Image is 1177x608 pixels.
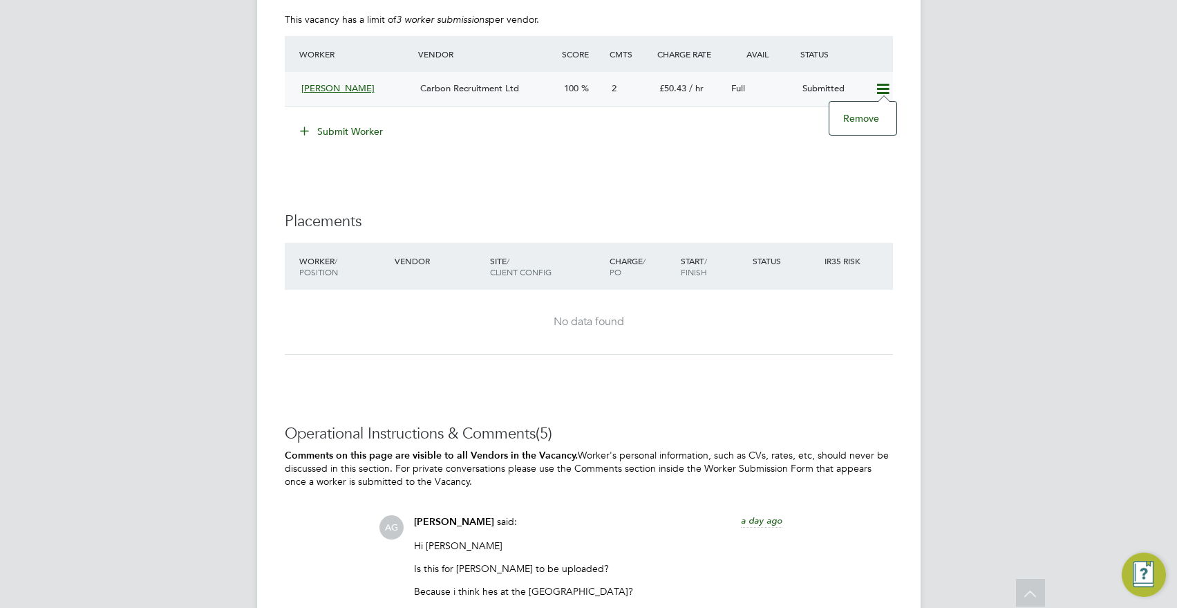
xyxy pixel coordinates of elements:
span: / hr [689,82,704,94]
span: £50.43 [659,82,686,94]
div: IR35 Risk [821,248,869,273]
div: Worker [296,42,415,66]
span: Full [731,82,745,94]
div: Vendor [391,248,487,273]
button: Submit Worker [290,120,394,142]
span: said: [497,515,517,528]
span: / Client Config [490,255,552,277]
div: Worker [296,248,391,284]
div: Vendor [415,42,558,66]
span: a day ago [741,515,782,526]
div: Cmts [606,42,654,66]
span: / Position [299,255,338,277]
div: Avail [726,42,798,66]
span: AG [379,515,404,540]
div: No data found [299,315,879,329]
li: Remove [836,109,889,128]
p: Is this for [PERSON_NAME] to be uploaded? [414,562,782,575]
div: Status [797,42,892,66]
p: This vacancy has a limit of per vendor. [285,13,893,26]
span: [PERSON_NAME] [301,82,375,94]
p: Worker's personal information, such as CVs, rates, etc, should never be discussed in this section... [285,449,893,488]
h3: Operational Instructions & Comments [285,424,893,444]
span: / Finish [681,255,707,277]
p: Because i think hes at the [GEOGRAPHIC_DATA]? [414,585,782,598]
div: Site [487,248,606,284]
span: / PO [610,255,646,277]
span: 100 [564,82,578,94]
p: Hi [PERSON_NAME] [414,540,782,552]
div: Status [749,248,821,273]
div: Charge [606,248,678,284]
h3: Placements [285,212,893,232]
div: Score [558,42,606,66]
span: (5) [536,424,552,443]
span: [PERSON_NAME] [414,516,494,528]
div: Start [677,248,749,284]
div: Charge Rate [654,42,726,66]
b: Comments on this page are visible to all Vendors in the Vacancy. [285,450,578,461]
span: Carbon Recruitment Ltd [420,82,519,94]
span: 2 [612,82,616,94]
button: Engage Resource Center [1122,553,1166,597]
div: Submitted [797,77,869,100]
em: 3 worker submissions [396,13,489,26]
